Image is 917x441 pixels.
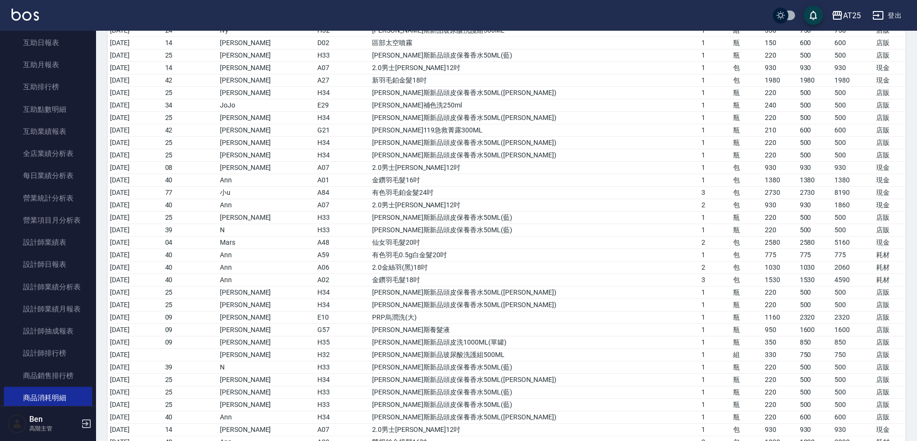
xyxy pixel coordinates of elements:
[699,174,731,186] td: 1
[315,286,370,298] td: H34
[315,174,370,186] td: A01
[762,236,797,249] td: 2580
[4,320,92,342] a: 設計師抽成報表
[108,236,163,249] td: [DATE]
[370,136,699,149] td: [PERSON_NAME]斯新品頭皮保養香水50ML([PERSON_NAME])
[699,211,731,224] td: 1
[699,36,731,49] td: 1
[832,174,874,186] td: 1380
[4,231,92,253] a: 設計師業績表
[217,249,315,261] td: Ann
[163,186,218,199] td: 77
[108,149,163,161] td: [DATE]
[699,161,731,174] td: 1
[217,49,315,61] td: [PERSON_NAME]
[731,298,762,311] td: 瓶
[731,186,762,199] td: 包
[874,136,905,149] td: 店販
[4,276,92,298] a: 設計師業績分析表
[108,124,163,136] td: [DATE]
[843,10,861,22] div: AT25
[699,236,731,249] td: 2
[874,249,905,261] td: 耗材
[699,61,731,74] td: 1
[699,74,731,86] td: 1
[370,224,699,236] td: [PERSON_NAME]斯新品頭皮保養香水50ML(藍)
[108,249,163,261] td: [DATE]
[762,298,797,311] td: 220
[731,136,762,149] td: 瓶
[315,49,370,61] td: H33
[832,286,874,298] td: 500
[731,161,762,174] td: 包
[762,61,797,74] td: 930
[315,86,370,99] td: H34
[8,414,27,433] img: Person
[874,298,905,311] td: 店販
[163,36,218,49] td: 14
[108,274,163,286] td: [DATE]
[699,249,731,261] td: 1
[731,261,762,274] td: 包
[731,36,762,49] td: 瓶
[163,199,218,211] td: 40
[699,149,731,161] td: 1
[874,74,905,86] td: 現金
[4,253,92,275] a: 設計師日報表
[217,186,315,199] td: 小u
[832,249,874,261] td: 775
[370,236,699,249] td: 仙女羽毛髮20吋
[4,32,92,54] a: 互助日報表
[315,61,370,74] td: A07
[797,149,833,161] td: 500
[797,286,833,298] td: 500
[874,323,905,336] td: 店販
[315,161,370,174] td: A07
[797,61,833,74] td: 930
[797,224,833,236] td: 500
[699,336,731,348] td: 1
[874,311,905,323] td: 店販
[797,86,833,99] td: 500
[108,36,163,49] td: [DATE]
[315,298,370,311] td: H34
[699,199,731,211] td: 2
[797,336,833,348] td: 850
[762,261,797,274] td: 1030
[370,261,699,274] td: 2.0金絲羽(黑)18吋
[832,149,874,161] td: 500
[699,261,731,274] td: 2
[731,211,762,224] td: 瓶
[832,111,874,124] td: 500
[797,136,833,149] td: 500
[163,236,218,249] td: 04
[163,174,218,186] td: 40
[370,61,699,74] td: 2.0男士[PERSON_NAME]12吋
[315,224,370,236] td: H33
[797,36,833,49] td: 600
[12,9,39,21] img: Logo
[163,323,218,336] td: 09
[874,111,905,124] td: 店販
[797,211,833,224] td: 500
[163,161,218,174] td: 08
[874,36,905,49] td: 店販
[4,76,92,98] a: 互助排行榜
[699,136,731,149] td: 1
[832,86,874,99] td: 500
[762,249,797,261] td: 775
[762,99,797,111] td: 240
[370,211,699,224] td: [PERSON_NAME]斯新品頭皮保養香水50ML(藍)
[874,99,905,111] td: 店販
[797,236,833,249] td: 2580
[108,61,163,74] td: [DATE]
[315,36,370,49] td: D02
[762,323,797,336] td: 950
[108,261,163,274] td: [DATE]
[315,74,370,86] td: A27
[874,236,905,249] td: 現金
[315,323,370,336] td: G57
[217,149,315,161] td: [PERSON_NAME]
[217,99,315,111] td: JoJo
[762,49,797,61] td: 220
